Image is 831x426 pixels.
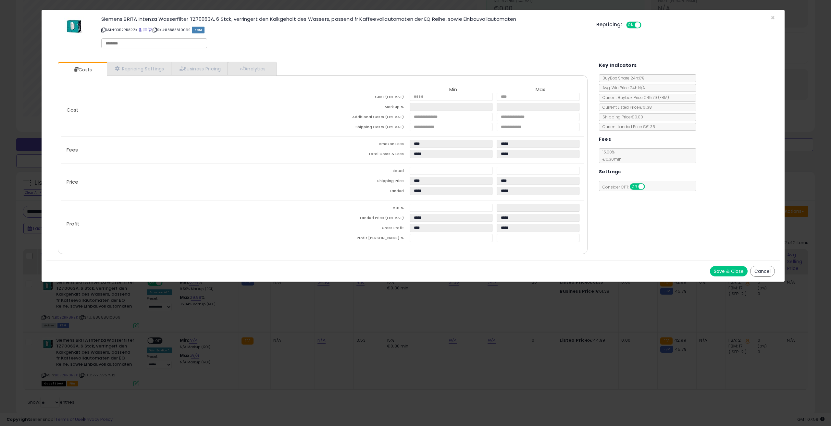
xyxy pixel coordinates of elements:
span: OFF [640,22,651,28]
h3: Siemens BRITA Intenza Wasserfilter TZ70063A, 6 Stck, verringert den Kalkgehalt des Wassers, passe... [101,17,587,21]
p: Fees [61,147,323,152]
span: ( FBM ) [658,95,669,100]
th: Max [497,87,584,93]
td: Listed [323,167,410,177]
td: Amazon Fees [323,140,410,150]
h5: Fees [599,135,611,143]
h5: Repricing: [596,22,622,27]
a: Analytics [228,62,276,75]
p: ASIN: B0B2RR8RZK | SKU: 88888810069 [101,25,587,35]
td: Profit [PERSON_NAME] % [323,234,410,244]
span: Avg. Win Price 24h: N/A [599,85,645,91]
span: Consider CPT: [599,184,653,190]
a: Costs [58,63,106,76]
td: Total Costs & Fees [323,150,410,160]
td: Cost (Exc. VAT) [323,93,410,103]
span: ON [627,22,635,28]
img: 41IFpsTzrlL._SL60_.jpg [64,17,84,36]
td: Additional Costs (Exc. VAT) [323,113,410,123]
a: Repricing Settings [107,62,171,75]
p: Profit [61,221,323,226]
td: Shipping Costs (Exc. VAT) [323,123,410,133]
td: Shipping Price [323,177,410,187]
span: Current Buybox Price: [599,95,669,100]
a: BuyBox page [139,27,142,32]
th: Min [410,87,497,93]
td: Mark up % [323,103,410,113]
button: Save & Close [710,266,748,276]
a: Your listing only [148,27,152,32]
span: ON [630,184,639,189]
button: Cancel [750,266,775,277]
td: Landed Price (Exc. VAT) [323,214,410,224]
span: 15.00 % [599,149,622,162]
h5: Settings [599,168,621,176]
span: BuyBox Share 24h: 0% [599,75,644,81]
h5: Key Indicators [599,61,637,69]
span: Current Listed Price: €61.38 [599,104,652,110]
span: €0.30 min [599,156,622,162]
td: Vat % [323,204,410,214]
td: Gross Profit [323,224,410,234]
a: Business Pricing [171,62,228,75]
a: All offer listings [143,27,147,32]
span: Current Landed Price: €61.38 [599,124,655,129]
p: Cost [61,107,323,113]
span: FBM [192,27,205,33]
span: €45.79 [643,95,669,100]
span: OFF [644,184,654,189]
td: Landed [323,187,410,197]
p: Price [61,179,323,185]
span: × [771,13,775,22]
span: Shipping Price: €0.00 [599,114,643,120]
